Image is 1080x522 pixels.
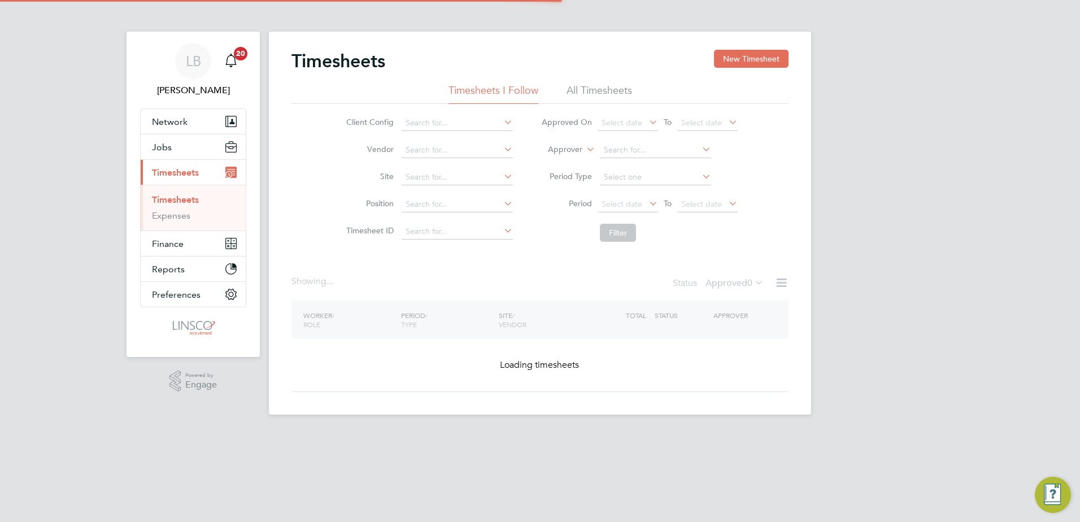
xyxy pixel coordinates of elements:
[152,142,172,153] span: Jobs
[141,134,246,159] button: Jobs
[1035,477,1071,513] button: Engage Resource Center
[747,277,752,289] span: 0
[169,371,217,392] a: Powered byEngage
[291,276,336,288] div: Showing
[602,199,642,209] span: Select date
[541,198,592,208] label: Period
[343,198,394,208] label: Position
[402,197,513,212] input: Search for...
[234,47,247,60] span: 20
[141,109,246,134] button: Network
[152,194,199,205] a: Timesheets
[220,43,242,79] a: 20
[127,32,260,357] nav: Main navigation
[141,185,246,230] div: Timesheets
[326,276,333,287] span: ...
[532,144,582,155] label: Approver
[185,380,217,390] span: Engage
[706,277,764,289] label: Approved
[291,50,385,72] h2: Timesheets
[567,84,632,104] li: All Timesheets
[152,289,201,300] span: Preferences
[185,371,217,380] span: Powered by
[541,117,592,127] label: Approved On
[448,84,538,104] li: Timesheets I Follow
[343,117,394,127] label: Client Config
[152,238,184,249] span: Finance
[152,167,199,178] span: Timesheets
[152,210,190,221] a: Expenses
[660,115,675,129] span: To
[681,199,722,209] span: Select date
[169,319,216,337] img: linsco-logo-retina.png
[140,43,246,97] a: LB[PERSON_NAME]
[600,169,711,185] input: Select one
[402,115,513,131] input: Search for...
[402,142,513,158] input: Search for...
[152,116,188,127] span: Network
[541,171,592,181] label: Period Type
[660,196,675,211] span: To
[152,264,185,275] span: Reports
[681,118,722,128] span: Select date
[673,276,766,292] div: Status
[343,171,394,181] label: Site
[140,84,246,97] span: Lauren Butler
[343,225,394,236] label: Timesheet ID
[602,118,642,128] span: Select date
[141,160,246,185] button: Timesheets
[600,142,711,158] input: Search for...
[186,54,201,68] span: LB
[141,256,246,281] button: Reports
[141,282,246,307] button: Preferences
[714,50,789,68] button: New Timesheet
[402,169,513,185] input: Search for...
[140,319,246,337] a: Go to home page
[343,144,394,154] label: Vendor
[600,224,636,242] button: Filter
[402,224,513,240] input: Search for...
[141,231,246,256] button: Finance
